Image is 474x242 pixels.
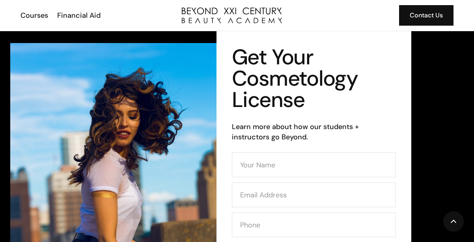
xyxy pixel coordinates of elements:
[232,212,396,237] input: Phone
[15,10,52,21] a: Courses
[232,182,396,207] input: Email Address
[399,5,453,26] a: Contact Us
[232,122,396,142] h6: Learn more about how our students + instructors go Beyond.
[232,152,396,177] input: Your Name
[57,10,101,21] div: Financial Aid
[21,10,48,21] div: Courses
[182,8,282,23] img: beyond logo
[410,10,443,21] div: Contact Us
[232,47,396,111] h1: Get Your Cosmetology License
[182,8,282,23] a: home
[52,10,105,21] a: Financial Aid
